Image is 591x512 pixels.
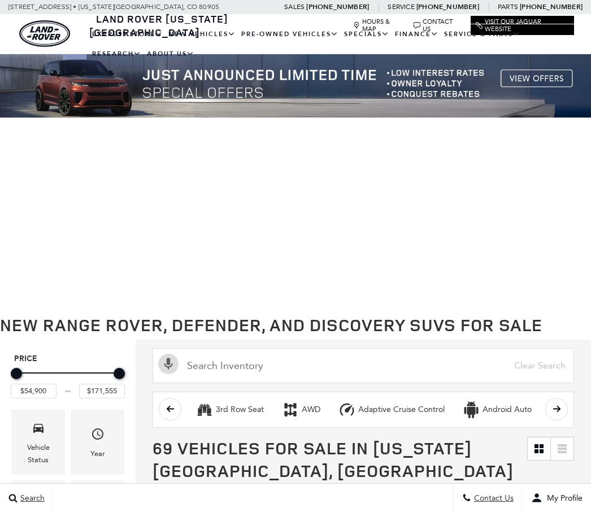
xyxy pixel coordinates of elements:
button: Android AutoAndroid Auto [457,398,538,422]
span: 69 Vehicles for Sale in [US_STATE][GEOGRAPHIC_DATA], [GEOGRAPHIC_DATA] [153,436,514,482]
button: scroll right [545,398,568,420]
nav: Main Navigation [89,24,574,64]
div: 3rd Row Seat [216,405,264,415]
div: Adaptive Cruise Control [338,401,355,418]
a: Specials [341,24,392,44]
div: AWD [282,401,299,418]
a: Finance [392,24,441,44]
span: Year [91,424,105,448]
a: EXPRESS STORE [89,24,166,44]
a: About Us [144,44,197,64]
div: VehicleVehicle Status [11,410,65,475]
span: Sales [284,3,305,11]
div: AWD [302,405,320,415]
a: Research [89,44,144,64]
a: Hours & Map [353,18,405,33]
a: Visit Our Jaguar Website [476,18,569,33]
input: Maximum [79,384,125,398]
button: AWDAWD [276,398,327,422]
a: [PHONE_NUMBER] [306,2,369,11]
a: Land Rover [US_STATE][GEOGRAPHIC_DATA] [89,12,228,39]
a: [STREET_ADDRESS] • [US_STATE][GEOGRAPHIC_DATA], CO 80905 [8,3,219,11]
div: YearYear [71,410,124,475]
input: Minimum [11,384,57,398]
span: Contact Us [471,493,514,503]
div: Android Auto [463,401,480,418]
a: land-rover [19,20,70,47]
div: Android Auto [483,405,532,415]
h5: Price [14,354,121,364]
button: scroll left [159,398,181,420]
span: Service [388,3,414,11]
div: 3rd Row Seat [196,401,213,418]
img: Land Rover [19,20,70,47]
a: Pre-Owned Vehicles [238,24,341,44]
div: Vehicle Status [20,441,57,466]
a: Contact Us [414,18,462,33]
div: Minimum Price [11,368,22,379]
button: Adaptive Cruise ControlAdaptive Cruise Control [332,398,451,422]
div: Price [11,364,125,398]
svg: Click to toggle on voice search [158,354,179,374]
span: Vehicle [32,418,45,441]
button: user-profile-menu [523,484,591,512]
span: My Profile [542,493,583,503]
a: Service & Parts [441,24,523,44]
a: [PHONE_NUMBER] [520,2,583,11]
div: Adaptive Cruise Control [358,405,445,415]
a: [PHONE_NUMBER] [416,2,479,11]
button: 3rd Row Seat3rd Row Seat [190,398,270,422]
a: New Vehicles [166,24,238,44]
span: Search [18,493,45,503]
input: Search Inventory [153,348,574,383]
div: Year [90,448,105,460]
div: Maximum Price [114,368,125,379]
span: Parts [498,3,518,11]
